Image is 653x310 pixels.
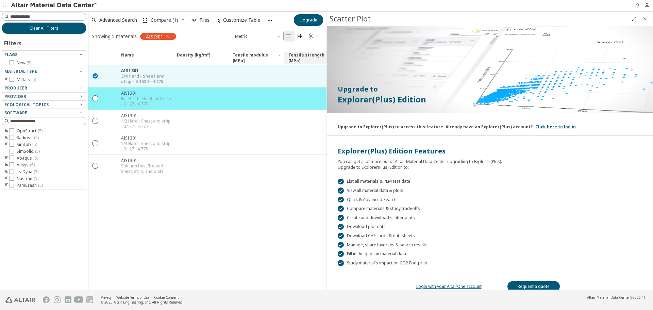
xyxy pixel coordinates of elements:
[327,26,653,113] img: Paywall-Scatter
[2,109,86,117] button: Software
[4,156,9,161] i: toogle group
[4,94,26,99] span: Provider
[121,90,173,96] div: AISI 301
[146,33,163,39] span: AISI301
[5,297,35,303] img: Altair Engineering
[416,283,482,289] a: Login with your AltairOne account
[338,260,642,266] div: Study material's impact on CO2 Footprint
[151,18,178,22] span: Compare (1)
[121,68,173,74] div: AISI 301
[34,169,38,175] span: ( 5 )
[17,183,43,188] span: PamCrash
[11,2,98,9] img: Altair Material Data Center
[121,52,134,64] span: Name
[121,118,173,129] div: 1/2 Hard - Sheet and strip - 0.127 - 4.775
[99,18,137,22] span: Advanced Search
[17,135,39,141] span: Radioss
[4,162,9,168] i: toogle group
[27,60,31,66] span: ( 5 )
[4,85,27,91] span: Producer
[4,135,9,141] i: toogle group
[4,52,17,58] span: Flags
[101,295,112,300] a: Privacy
[233,52,276,64] span: Tensile modulus [MPa]
[17,77,36,82] span: Metals
[17,128,43,134] span: OptiStruct
[4,102,49,108] span: Ecological Topics
[338,242,642,248] div: Manage, share favorites & search results
[17,156,38,161] span: Abaqus
[92,33,137,39] div: Showing 5 materials
[338,146,642,156] div: Explorer(Plus) Edition Features
[338,242,344,248] div: 
[121,135,173,141] div: AISI 301
[121,158,173,163] div: AISI 301
[116,295,149,300] a: Website Terms of Use
[4,110,27,116] span: Software
[34,176,38,181] span: ( 5 )
[2,22,86,34] button: Clear All Filters
[2,101,86,109] button: Ecological Topics
[338,215,344,221] div: 
[102,52,117,64] span: Expand
[338,260,344,266] div: 
[101,300,184,305] div: © 2025 Altair Engineering, Inc. All Rights Reserved.
[35,148,40,154] span: ( 5 )
[4,176,9,181] i: toogle group
[117,52,173,64] span: Name
[338,224,344,230] div: 
[17,149,40,154] span: SimSolid
[199,18,210,22] span: Tiles
[121,163,173,174] div: Solution Heat Treated - Sheet, strip, and plate
[338,187,344,194] div: 
[4,169,9,175] i: toogle group
[297,33,303,39] i: 
[284,52,340,64] span: Tensile strength [MPa]
[34,135,39,141] span: ( 5 )
[17,169,38,175] span: Ls-Dyna
[305,31,323,42] button: Theme
[338,121,533,130] div: Upgrade to Explorer(Plus) to access this feature. Already have an Explorer(Plus) account?
[338,233,642,239] div: Download CAE cards & datasheets
[177,52,211,64] span: Density [kg/m³]
[32,142,37,147] span: ( 5 )
[154,295,179,300] a: Cookie Consent
[4,77,9,82] i: toogle group
[2,84,86,92] button: Producer
[2,51,86,59] button: Flags
[233,32,284,40] span: Metric
[4,68,37,74] span: Material Type
[17,176,38,181] span: Nastran
[295,31,305,42] button: Tile View
[121,74,173,84] div: 3/4 Hard - Sheet and strip - 0.1524 - 4.775
[173,52,229,64] span: Density [kg/m³]
[629,13,639,24] button: Full Screen
[223,18,260,22] span: Customize Table
[288,52,337,64] span: Tensile strength [MPa]
[215,17,220,23] i: 
[338,206,642,212] div: Compare materials & study tradeoffs
[121,141,173,152] div: 1/4 Hard - Sheet and strip - 0.127 - 4.775
[507,281,560,292] a: Request a quote
[330,13,629,24] div: Scatter Plot
[31,77,36,82] span: ( 5 )
[338,84,642,94] p: Upgrade to
[338,251,344,257] div: 
[284,31,295,42] button: Table View
[639,13,650,24] button: Close
[229,52,284,64] span: Tensile modulus [MPa]
[30,26,58,31] span: Clear All Filters
[4,142,9,147] i: toogle group
[2,93,86,101] button: Provider
[17,60,31,66] span: New
[338,224,642,230] div: Download plot data
[308,33,314,39] i: 
[17,142,37,147] span: SimLab
[17,162,35,168] span: Ansys
[4,128,9,134] i: toogle group
[4,183,9,188] i: toogle group
[338,251,642,257] div: Fill in the gaps in material data
[338,197,642,203] div: Quick & Advanced Search
[338,206,344,212] div: 
[338,156,642,170] div: You can get a lot more out of Altair Material Data Center upgrading to Explorer(Plus). Upgrade to...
